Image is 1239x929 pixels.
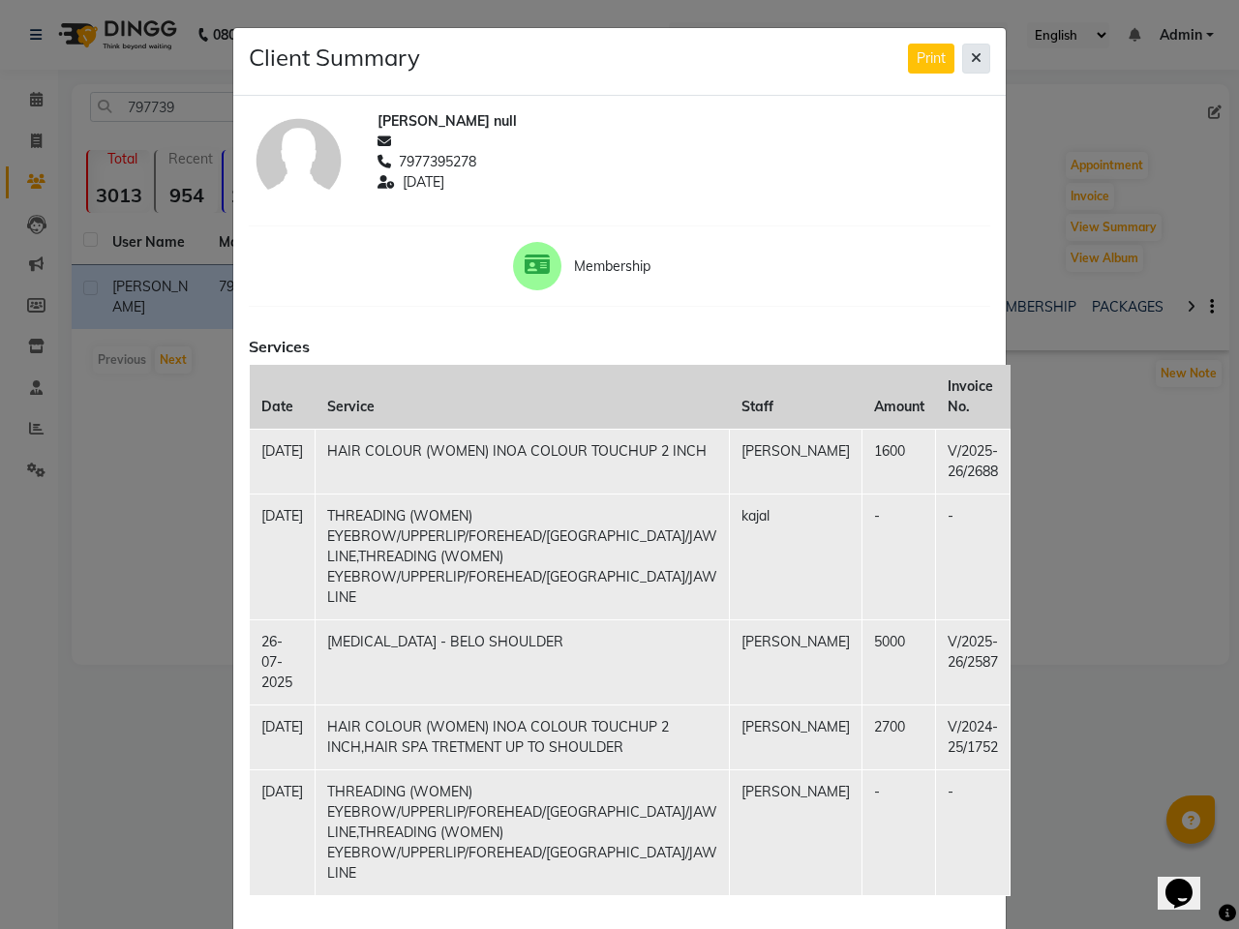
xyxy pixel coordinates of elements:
td: [PERSON_NAME] [730,704,862,769]
td: V/2025-26/2587 [936,619,1011,704]
td: [PERSON_NAME] [730,619,862,704]
td: 1600 [862,429,936,494]
th: Service [316,365,730,430]
td: THREADING (WOMEN) EYEBROW/UPPERLIP/FOREHEAD/[GEOGRAPHIC_DATA]/JAW LINE,THREADING (WOMEN) EYEBROW/... [316,494,730,619]
iframe: chat widget [1158,852,1220,910]
td: [DATE] [250,494,316,619]
h4: Client Summary [249,44,420,72]
td: - [862,494,936,619]
td: V/2024-25/1752 [936,704,1011,769]
td: V/2025-26/2688 [936,429,1011,494]
td: 5000 [862,619,936,704]
h6: Services [249,338,990,356]
span: 7977395278 [399,152,476,172]
td: [DATE] [250,769,316,895]
span: [PERSON_NAME] null [378,111,517,132]
td: THREADING (WOMEN) EYEBROW/UPPERLIP/FOREHEAD/[GEOGRAPHIC_DATA]/JAW LINE,THREADING (WOMEN) EYEBROW/... [316,769,730,895]
td: [DATE] [250,429,316,494]
th: Date [250,365,316,430]
th: Amount [862,365,936,430]
span: [DATE] [403,172,444,193]
th: Invoice No. [936,365,1011,430]
td: - [862,769,936,895]
td: [PERSON_NAME] [730,769,862,895]
th: Staff [730,365,862,430]
td: 2700 [862,704,936,769]
span: Membership [574,256,726,277]
td: - [936,494,1011,619]
td: HAIR COLOUR (WOMEN) INOA COLOUR TOUCHUP 2 INCH,HAIR SPA TRETMENT UP TO SHOULDER [316,704,730,769]
button: Print [908,44,954,74]
td: HAIR COLOUR (WOMEN) INOA COLOUR TOUCHUP 2 INCH [316,429,730,494]
td: [PERSON_NAME] [730,429,862,494]
td: [DATE] [250,704,316,769]
td: - [936,769,1011,895]
td: [MEDICAL_DATA] - BELO SHOULDER [316,619,730,704]
td: kajal [730,494,862,619]
td: 26-07-2025 [250,619,316,704]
